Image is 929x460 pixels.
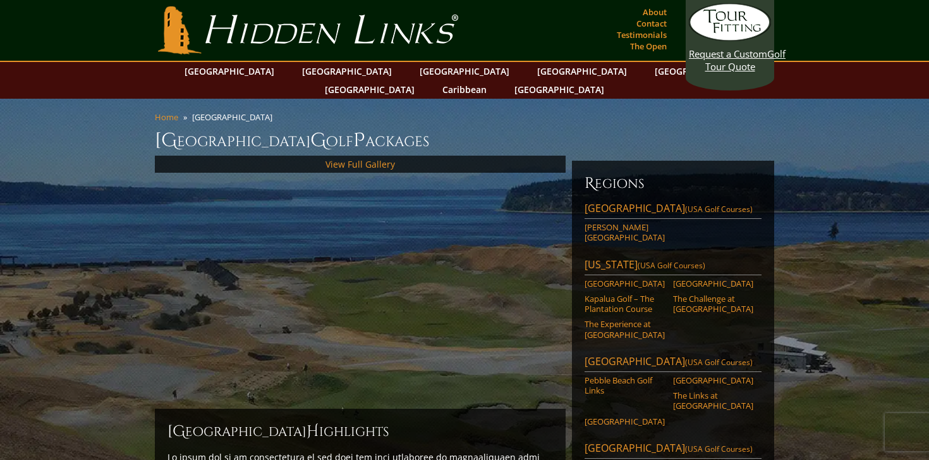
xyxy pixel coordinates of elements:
a: The Open [627,37,670,55]
span: Request a Custom [689,47,767,60]
a: [GEOGRAPHIC_DATA](USA Golf Courses) [585,354,762,372]
a: The Experience at [GEOGRAPHIC_DATA] [585,319,665,340]
li: [GEOGRAPHIC_DATA] [192,111,277,123]
span: (USA Golf Courses) [638,260,705,271]
a: [GEOGRAPHIC_DATA] [673,375,753,385]
span: G [310,128,326,153]
a: [GEOGRAPHIC_DATA] [413,62,516,80]
span: (USA Golf Courses) [685,204,753,214]
h1: [GEOGRAPHIC_DATA] olf ackages [155,128,774,153]
a: Testimonials [614,26,670,44]
h2: [GEOGRAPHIC_DATA] ighlights [167,421,553,442]
span: (USA Golf Courses) [685,357,753,368]
a: [GEOGRAPHIC_DATA] [319,80,421,99]
a: [GEOGRAPHIC_DATA] [673,278,753,289]
span: P [353,128,365,153]
a: [GEOGRAPHIC_DATA] [508,80,610,99]
a: [PERSON_NAME][GEOGRAPHIC_DATA] [585,222,665,243]
span: H [307,421,319,442]
a: [GEOGRAPHIC_DATA] [585,278,665,289]
a: View Full Gallery [325,158,395,170]
h6: Regions [585,173,762,194]
a: Contact [633,15,670,32]
a: [GEOGRAPHIC_DATA] [585,416,665,426]
a: About [640,3,670,21]
span: (USA Golf Courses) [685,444,753,454]
a: Kapalua Golf – The Plantation Course [585,294,665,314]
a: [GEOGRAPHIC_DATA] [296,62,398,80]
a: [GEOGRAPHIC_DATA] [531,62,633,80]
a: The Links at [GEOGRAPHIC_DATA] [673,390,753,411]
a: [GEOGRAPHIC_DATA] [178,62,281,80]
a: The Challenge at [GEOGRAPHIC_DATA] [673,294,753,314]
a: Home [155,111,178,123]
a: [GEOGRAPHIC_DATA](USA Golf Courses) [585,441,762,459]
a: Caribbean [436,80,493,99]
a: Request a CustomGolf Tour Quote [689,3,771,73]
a: [GEOGRAPHIC_DATA] [648,62,751,80]
a: Pebble Beach Golf Links [585,375,665,396]
a: [GEOGRAPHIC_DATA](USA Golf Courses) [585,201,762,219]
a: [US_STATE](USA Golf Courses) [585,258,762,275]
